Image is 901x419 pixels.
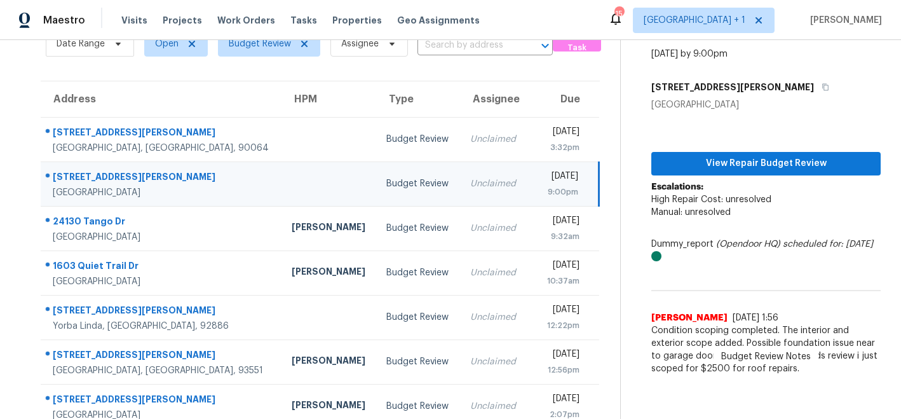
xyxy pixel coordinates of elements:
[716,240,780,249] i: (Opendoor HQ)
[644,14,745,27] span: [GEOGRAPHIC_DATA] + 1
[53,215,271,231] div: 24130 Tango Dr
[537,170,579,186] div: [DATE]
[53,186,271,199] div: [GEOGRAPHIC_DATA]
[53,320,271,333] div: Yorba Linda, [GEOGRAPHIC_DATA], 92886
[292,265,367,281] div: [PERSON_NAME]
[651,48,728,60] div: [DATE] by 9:00pm
[651,81,814,93] h5: [STREET_ADDRESS][PERSON_NAME]
[53,393,271,409] div: [STREET_ADDRESS][PERSON_NAME]
[470,355,517,368] div: Unclaimed
[53,275,271,288] div: [GEOGRAPHIC_DATA]
[651,208,731,217] span: Manual: unresolved
[614,8,623,20] div: 15
[537,214,579,230] div: [DATE]
[537,230,579,243] div: 9:32am
[53,126,271,142] div: [STREET_ADDRESS][PERSON_NAME]
[814,76,831,99] button: Copy Address
[57,38,105,50] span: Date Range
[651,99,881,111] div: [GEOGRAPHIC_DATA]
[417,36,517,55] input: Search by address
[714,350,818,363] span: Budget Review Notes
[733,313,778,322] span: [DATE] 1:56
[537,303,579,319] div: [DATE]
[661,156,871,172] span: View Repair Budget Review
[537,259,579,275] div: [DATE]
[470,311,517,324] div: Unclaimed
[537,186,579,198] div: 9:00pm
[53,259,271,275] div: 1603 Quiet Trail Dr
[651,195,771,204] span: High Repair Cost: unresolved
[537,319,579,332] div: 12:22pm
[470,400,517,413] div: Unclaimed
[527,81,599,117] th: Due
[386,311,449,324] div: Budget Review
[805,14,882,27] span: [PERSON_NAME]
[292,354,367,370] div: [PERSON_NAME]
[651,312,728,324] span: [PERSON_NAME]
[470,266,517,279] div: Unclaimed
[217,14,275,27] span: Work Orders
[386,355,449,368] div: Budget Review
[376,81,459,117] th: Type
[537,392,579,408] div: [DATE]
[292,399,367,415] div: [PERSON_NAME]
[651,324,881,375] span: Condition scoping completed. The interior and exterior scope added. Possible foundation issue nea...
[341,38,379,50] span: Assignee
[281,81,377,117] th: HPM
[121,14,147,27] span: Visits
[290,16,317,25] span: Tasks
[43,14,85,27] span: Maestro
[53,142,271,155] div: [GEOGRAPHIC_DATA], [GEOGRAPHIC_DATA], 90064
[155,38,179,50] span: Open
[53,231,271,244] div: [GEOGRAPHIC_DATA]
[41,81,281,117] th: Address
[783,240,873,249] i: scheduled for: [DATE]
[229,38,291,50] span: Budget Review
[53,304,271,320] div: [STREET_ADDRESS][PERSON_NAME]
[460,81,527,117] th: Assignee
[470,177,517,190] div: Unclaimed
[386,222,449,235] div: Budget Review
[386,133,449,146] div: Budget Review
[537,348,579,364] div: [DATE]
[651,238,881,263] div: Dummy_report
[53,348,271,364] div: [STREET_ADDRESS][PERSON_NAME]
[470,133,517,146] div: Unclaimed
[537,364,579,376] div: 12:56pm
[559,27,595,56] span: Create a Task
[332,14,382,27] span: Properties
[537,125,579,141] div: [DATE]
[163,14,202,27] span: Projects
[537,141,579,154] div: 3:32pm
[470,222,517,235] div: Unclaimed
[553,31,602,52] button: Create a Task
[651,182,703,191] b: Escalations:
[386,400,449,413] div: Budget Review
[397,14,480,27] span: Geo Assignments
[53,170,271,186] div: [STREET_ADDRESS][PERSON_NAME]
[386,177,449,190] div: Budget Review
[53,364,271,377] div: [GEOGRAPHIC_DATA], [GEOGRAPHIC_DATA], 93551
[536,37,554,55] button: Open
[651,152,881,175] button: View Repair Budget Review
[292,221,367,237] div: [PERSON_NAME]
[537,275,579,287] div: 10:37am
[386,266,449,279] div: Budget Review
